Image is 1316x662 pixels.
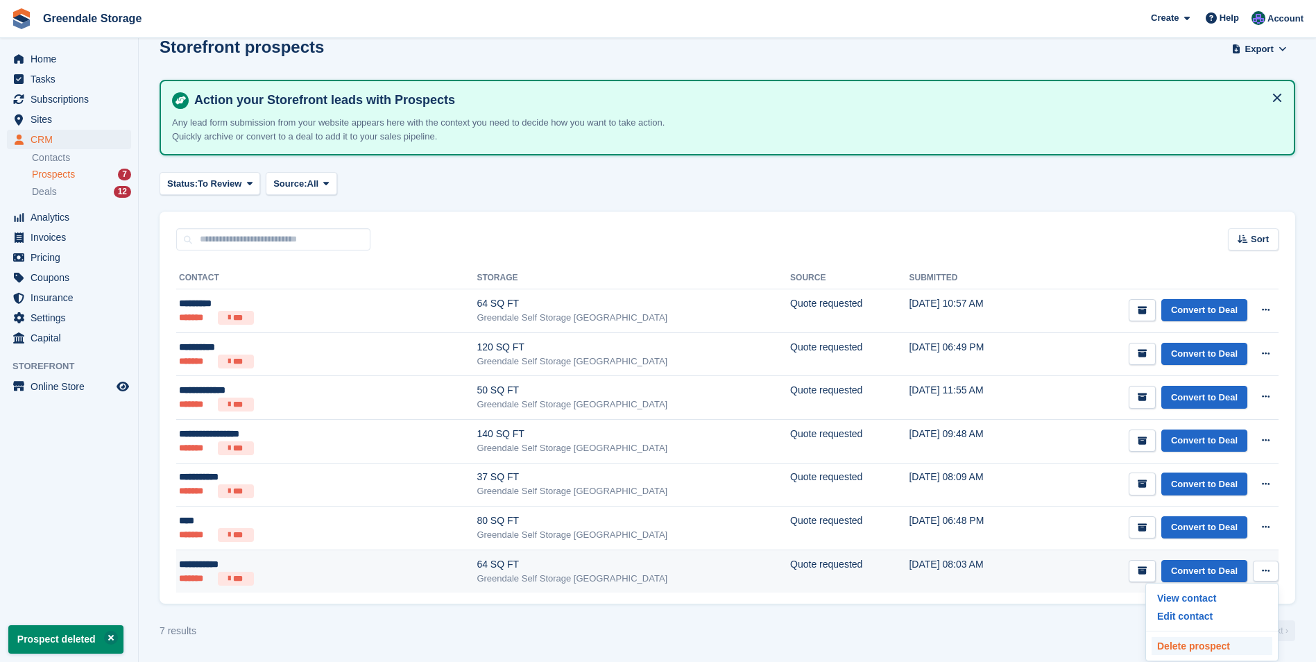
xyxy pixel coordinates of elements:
[477,267,790,289] th: Storage
[7,248,131,267] a: menu
[790,332,909,376] td: Quote requested
[1151,11,1179,25] span: Create
[1161,343,1247,366] a: Convert to Deal
[909,507,1032,550] td: [DATE] 06:48 PM
[31,90,114,109] span: Subscriptions
[114,186,131,198] div: 12
[1152,607,1272,625] a: Edit contact
[266,172,337,195] button: Source: All
[1161,516,1247,539] a: Convert to Deal
[307,177,319,191] span: All
[477,484,790,498] div: Greendale Self Storage [GEOGRAPHIC_DATA]
[909,267,1032,289] th: Submitted
[160,172,260,195] button: Status: To Review
[1220,11,1239,25] span: Help
[7,207,131,227] a: menu
[189,92,1283,108] h4: Action your Storefront leads with Prospects
[1161,430,1247,452] a: Convert to Deal
[31,228,114,247] span: Invoices
[790,419,909,463] td: Quote requested
[7,49,131,69] a: menu
[12,359,138,373] span: Storefront
[1251,11,1265,25] img: Richard Harrison
[1161,473,1247,495] a: Convert to Deal
[160,624,196,638] div: 7 results
[7,288,131,307] a: menu
[118,169,131,180] div: 7
[31,308,114,328] span: Settings
[31,110,114,129] span: Sites
[477,296,790,311] div: 64 SQ FT
[477,398,790,411] div: Greendale Self Storage [GEOGRAPHIC_DATA]
[477,470,790,484] div: 37 SQ FT
[1267,12,1304,26] span: Account
[7,268,131,287] a: menu
[909,376,1032,420] td: [DATE] 11:55 AM
[167,177,198,191] span: Status:
[7,130,131,149] a: menu
[11,8,32,29] img: stora-icon-8386f47178a22dfd0bd8f6a31ec36ba5ce8667c1dd55bd0f319d3a0aa187defe.svg
[31,377,114,396] span: Online Store
[31,49,114,69] span: Home
[477,427,790,441] div: 140 SQ FT
[7,110,131,129] a: menu
[1251,232,1269,246] span: Sort
[477,514,790,528] div: 80 SQ FT
[1152,637,1272,655] a: Delete prospect
[477,441,790,455] div: Greendale Self Storage [GEOGRAPHIC_DATA]
[31,207,114,227] span: Analytics
[32,151,131,164] a: Contacts
[1152,589,1272,607] a: View contact
[1161,299,1247,322] a: Convert to Deal
[8,625,123,654] p: Prospect deleted
[909,289,1032,333] td: [DATE] 10:57 AM
[31,130,114,149] span: CRM
[37,7,147,30] a: Greendale Storage
[32,185,131,199] a: Deals 12
[31,268,114,287] span: Coupons
[7,228,131,247] a: menu
[31,69,114,89] span: Tasks
[909,550,1032,593] td: [DATE] 08:03 AM
[477,572,790,586] div: Greendale Self Storage [GEOGRAPHIC_DATA]
[790,550,909,593] td: Quote requested
[32,185,57,198] span: Deals
[477,557,790,572] div: 64 SQ FT
[477,355,790,368] div: Greendale Self Storage [GEOGRAPHIC_DATA]
[7,377,131,396] a: menu
[477,311,790,325] div: Greendale Self Storage [GEOGRAPHIC_DATA]
[909,463,1032,507] td: [DATE] 08:09 AM
[114,378,131,395] a: Preview store
[31,288,114,307] span: Insurance
[790,463,909,507] td: Quote requested
[32,167,131,182] a: Prospects 7
[909,332,1032,376] td: [DATE] 06:49 PM
[7,328,131,348] a: menu
[790,289,909,333] td: Quote requested
[790,507,909,550] td: Quote requested
[790,267,909,289] th: Source
[1229,37,1290,60] button: Export
[1245,42,1274,56] span: Export
[477,383,790,398] div: 50 SQ FT
[176,267,477,289] th: Contact
[31,248,114,267] span: Pricing
[32,168,75,181] span: Prospects
[909,419,1032,463] td: [DATE] 09:48 AM
[7,90,131,109] a: menu
[477,528,790,542] div: Greendale Self Storage [GEOGRAPHIC_DATA]
[1161,386,1247,409] a: Convert to Deal
[7,69,131,89] a: menu
[790,376,909,420] td: Quote requested
[160,37,324,56] h1: Storefront prospects
[1161,560,1247,583] a: Convert to Deal
[172,116,692,143] p: Any lead form submission from your website appears here with the context you need to decide how y...
[31,328,114,348] span: Capital
[477,340,790,355] div: 120 SQ FT
[198,177,241,191] span: To Review
[273,177,307,191] span: Source:
[7,308,131,328] a: menu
